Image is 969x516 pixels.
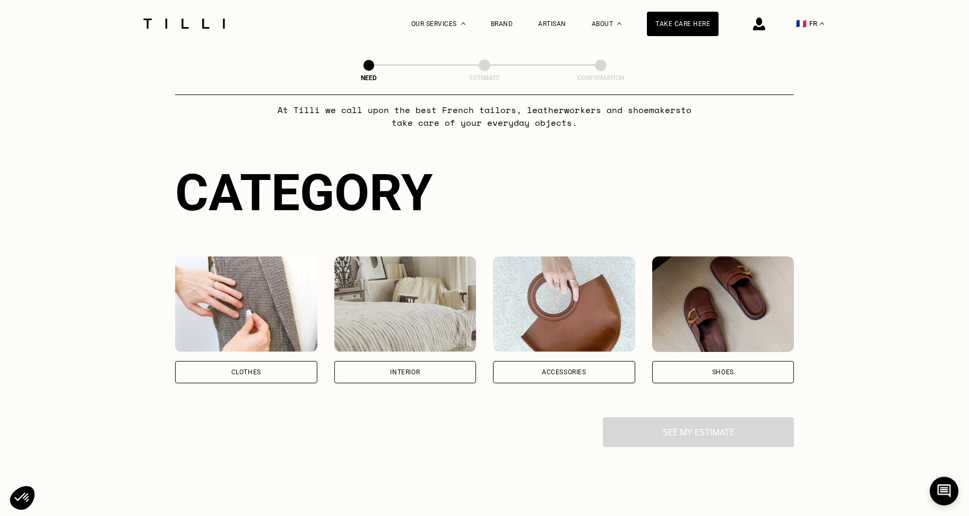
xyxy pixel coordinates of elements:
[647,12,719,36] a: Take care here
[390,368,420,376] font: Interior
[175,256,317,352] img: Clothes
[652,256,794,352] img: Shoes
[617,22,621,25] img: About drop-down menu
[411,20,457,28] font: Our services
[820,22,824,25] img: drop-down menu
[655,20,710,28] font: Take care here
[470,74,500,82] font: Estimate
[712,368,734,376] font: Shoes
[361,74,377,82] font: Need
[491,20,513,28] a: Brand
[577,74,624,82] font: Confirmation
[278,104,516,116] font: At Tilli we call upon the best French tailors
[542,368,586,376] font: Accessories
[461,22,465,25] img: Drop-down menu
[592,20,613,28] font: About
[140,19,229,29] img: Tilli Dressmaking Service Logo
[392,104,691,129] font: to take care of your everyday objects.
[334,256,477,352] img: Interior
[796,19,807,29] font: 🇫🇷
[231,368,261,376] font: Clothes
[516,104,681,116] font: , leatherworkers and shoemakers
[809,20,817,28] font: FR
[493,256,635,352] img: Accessories
[753,18,765,30] img: connection icon
[175,163,432,222] font: Category
[538,20,566,28] a: Artisan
